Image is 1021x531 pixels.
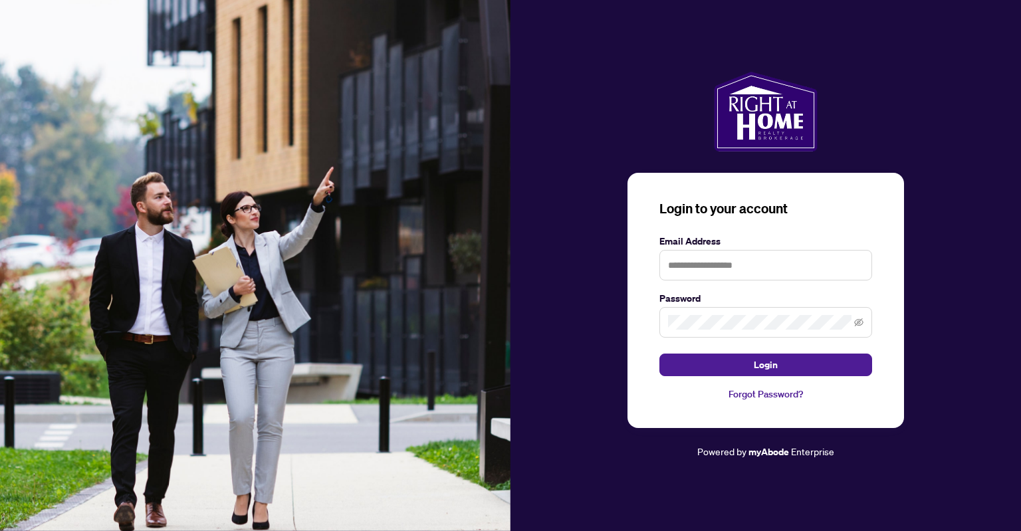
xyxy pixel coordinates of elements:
[748,445,789,459] a: myAbode
[791,445,834,457] span: Enterprise
[659,354,872,376] button: Login
[659,199,872,218] h3: Login to your account
[754,354,778,375] span: Login
[854,318,863,327] span: eye-invisible
[697,445,746,457] span: Powered by
[714,72,817,152] img: ma-logo
[659,291,872,306] label: Password
[659,387,872,401] a: Forgot Password?
[659,234,872,249] label: Email Address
